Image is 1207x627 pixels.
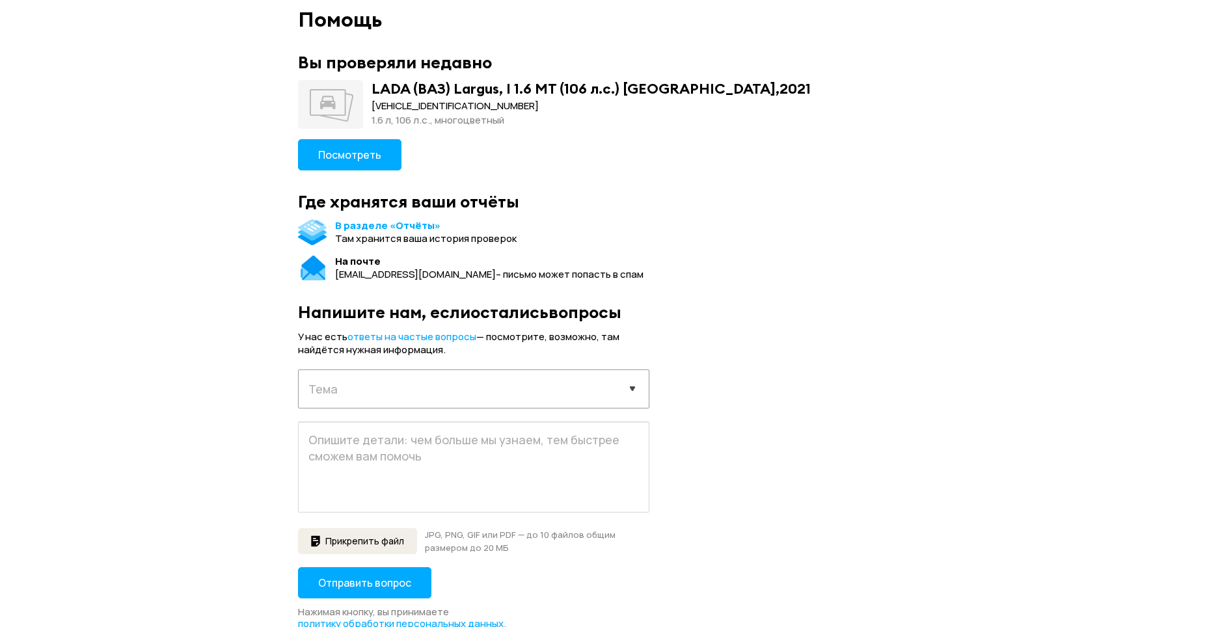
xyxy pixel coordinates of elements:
div: Где хранятся ваши отчёты [298,191,910,211]
button: Отправить вопрос [298,567,431,598]
div: У нас есть — посмотрите, возможно, там найдётся нужная информация. [298,330,649,356]
span: Отправить вопрос [318,576,411,590]
div: LADA (ВАЗ) Largus, I 1.6 MT (106 л.с.) [GEOGRAPHIC_DATA] , 2021 [372,80,811,97]
a: В разделе «Отчёты» [335,219,441,232]
span: ответы на частые вопросы [347,330,476,343]
span: Прикрепить файл [325,537,404,546]
div: JPG, PNG, GIF или PDF — до 10 файлов общим размером до 20 МБ [425,528,649,554]
div: Вы проверяли недавно [298,52,910,72]
div: [EMAIL_ADDRESS][DOMAIN_NAME] – письмо может попасть в спам [335,268,644,281]
button: Прикрепить файл [298,528,417,554]
a: ответы на частые вопросы [347,330,476,343]
div: Помощь [298,8,910,31]
span: Посмотреть [318,148,381,162]
div: Напишите нам, если остались вопросы [298,302,910,322]
div: [VEHICLE_IDENTIFICATION_NUMBER] [372,99,811,113]
button: Посмотреть [298,139,401,170]
div: На почте [335,255,644,268]
div: 1.6 л, 106 л.c., многоцветный [372,113,811,127]
div: Там хранится ваша история проверок [335,232,517,245]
